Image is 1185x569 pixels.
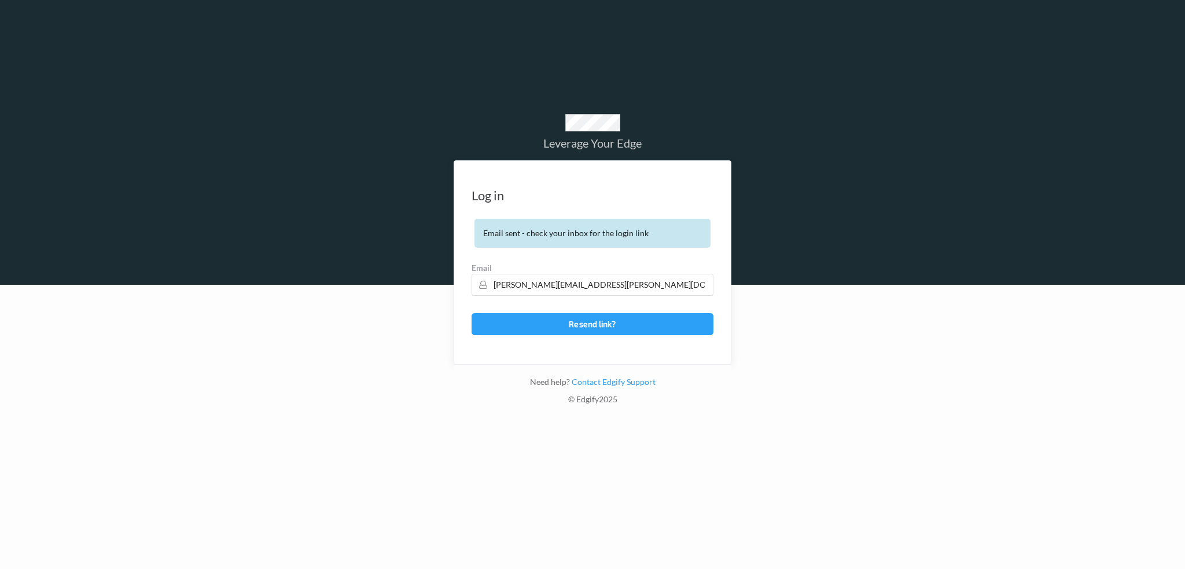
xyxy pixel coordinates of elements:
[474,219,711,248] div: Email sent - check your inbox for the login link
[570,377,656,387] a: Contact Edgify Support
[472,190,504,201] div: Log in
[472,313,713,335] button: Resend link?
[454,394,731,411] div: © Edgify 2025
[454,137,731,149] div: Leverage Your Edge
[472,262,713,274] label: Email
[454,376,731,394] div: Need help?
